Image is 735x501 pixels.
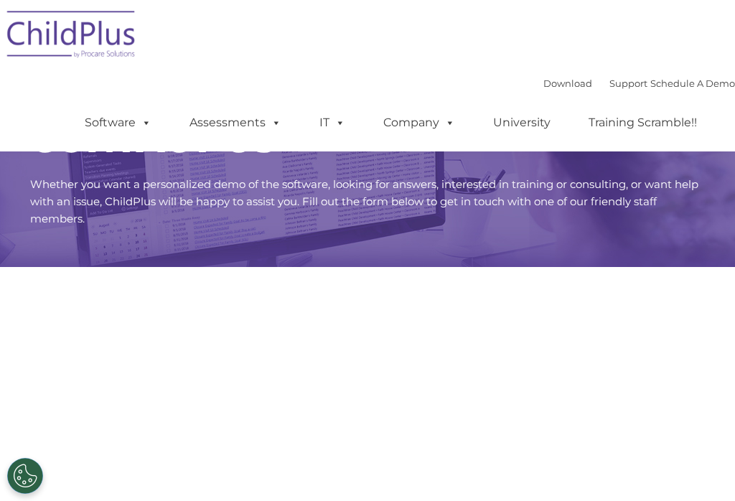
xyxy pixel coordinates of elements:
span: Whether you want a personalized demo of the software, looking for answers, interested in training... [30,177,698,225]
a: IT [305,108,360,137]
a: Assessments [175,108,296,137]
font: | [543,78,735,89]
a: Training Scramble!! [574,108,711,137]
a: Support [609,78,647,89]
a: Download [543,78,592,89]
a: University [479,108,565,137]
button: Cookies Settings [7,458,43,494]
a: Schedule A Demo [650,78,735,89]
a: Company [369,108,469,137]
a: Software [70,108,166,137]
